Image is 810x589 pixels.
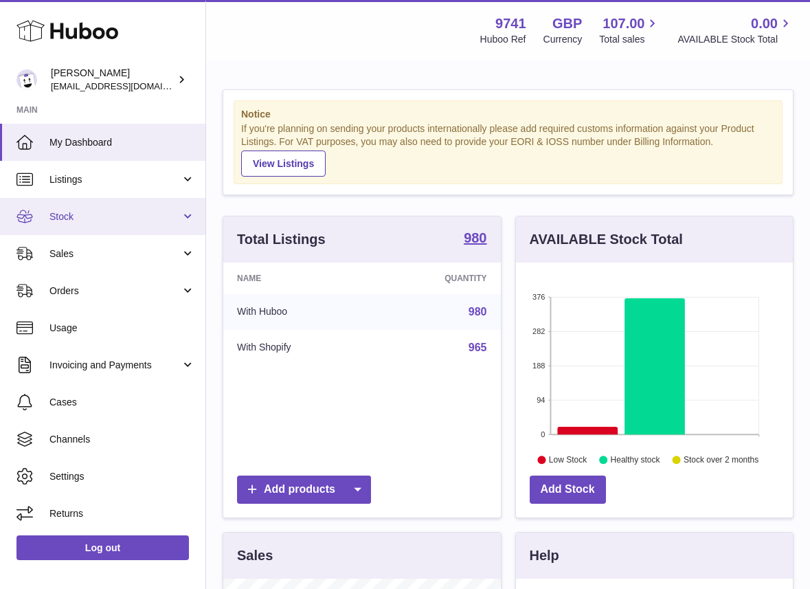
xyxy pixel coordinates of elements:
span: 0.00 [751,14,778,33]
a: 965 [469,342,487,353]
span: Total sales [599,33,660,46]
span: AVAILABLE Stock Total [677,33,794,46]
span: Sales [49,247,181,260]
span: 107.00 [603,14,644,33]
text: 376 [532,293,545,301]
text: 282 [532,327,545,335]
td: With Huboo [223,294,373,330]
strong: 980 [464,231,486,245]
h3: Help [530,546,559,565]
h3: AVAILABLE Stock Total [530,230,683,249]
text: Low Stock [548,455,587,465]
span: [EMAIL_ADDRESS][DOMAIN_NAME] [51,80,202,91]
div: Huboo Ref [480,33,526,46]
a: Log out [16,535,189,560]
img: aaronconwaysbo@gmail.com [16,69,37,90]
span: Usage [49,322,195,335]
span: Channels [49,433,195,446]
span: Listings [49,173,181,186]
strong: 9741 [495,14,526,33]
a: 980 [464,231,486,247]
text: 188 [532,362,545,370]
span: Stock [49,210,181,223]
a: 0.00 AVAILABLE Stock Total [677,14,794,46]
a: Add products [237,476,371,504]
strong: Notice [241,108,775,121]
a: Add Stock [530,476,606,504]
h3: Total Listings [237,230,326,249]
div: Currency [543,33,583,46]
span: Orders [49,285,181,298]
strong: GBP [552,14,582,33]
text: 0 [541,430,545,438]
span: Invoicing and Payments [49,359,181,372]
div: If you're planning on sending your products internationally please add required customs informati... [241,122,775,176]
span: My Dashboard [49,136,195,149]
text: Stock over 2 months [684,455,758,465]
h3: Sales [237,546,273,565]
a: 980 [469,306,487,318]
span: Returns [49,507,195,520]
span: Settings [49,470,195,483]
a: 107.00 Total sales [599,14,660,46]
span: Cases [49,396,195,409]
a: View Listings [241,151,326,177]
text: 94 [537,396,545,404]
td: With Shopify [223,330,373,366]
th: Name [223,263,373,294]
th: Quantity [373,263,501,294]
div: [PERSON_NAME] [51,67,175,93]
text: Healthy stock [610,455,660,465]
